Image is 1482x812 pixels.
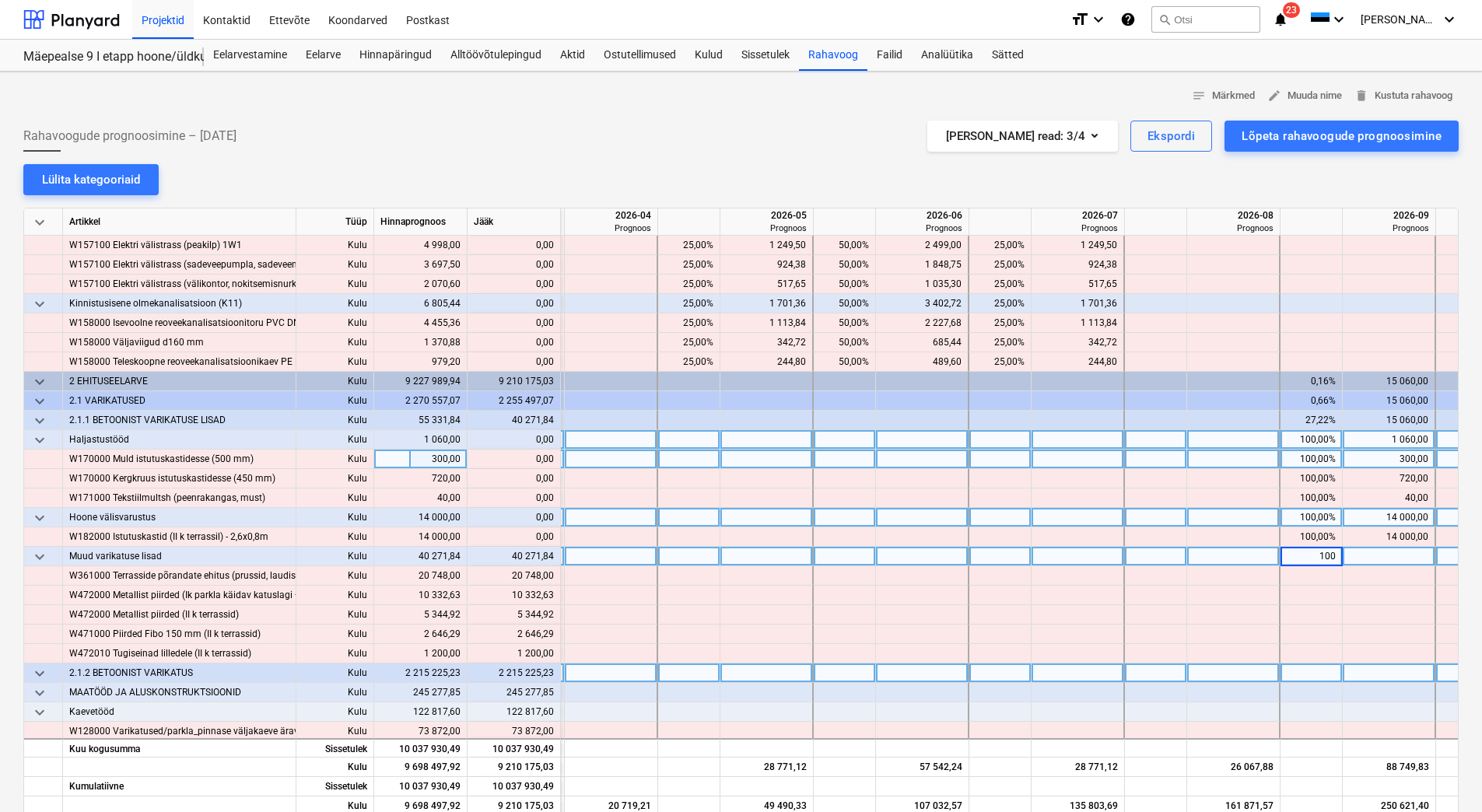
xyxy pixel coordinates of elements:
[374,722,468,741] div: 73 872,00
[296,430,374,450] div: Kulu
[30,703,49,722] span: keyboard_arrow_down
[441,40,551,71] a: Alltöövõtulepingud
[474,644,554,663] div: 1 200,00
[976,333,1025,352] div: 25,00%
[1349,488,1428,508] div: 40,00
[1287,488,1336,508] div: 100,00%
[1349,411,1428,430] div: 15 060,00
[474,625,554,644] div: 2 646,29
[69,255,347,275] span: W157100 Elektri välistrass (sadeveepumpla, sadeveemahuti) 1W1
[468,758,561,777] div: 9 210 175,03
[1147,126,1195,146] div: Ekspordi
[664,352,713,372] div: 25,00%
[69,683,241,702] span: MAATÖÖD JA ALUSKONSTRUKTSIOONID
[882,758,962,777] div: 57 542,24
[374,605,468,625] div: 5 344,92
[69,430,129,450] span: Haljastustööd
[69,702,114,722] span: Kaevetööd
[1038,333,1117,352] div: 342,72
[468,663,561,683] div: 2 215 225,23
[69,372,148,391] span: 2 EHITUSEELARVE
[1089,10,1108,29] i: keyboard_arrow_down
[927,121,1118,152] button: [PERSON_NAME] read:3/4
[296,333,374,352] div: Kulu
[23,127,236,145] span: Rahavoogude prognoosimine – [DATE]
[1267,89,1281,103] span: edit
[1287,527,1336,547] div: 100,00%
[1242,126,1442,146] div: Lõpeta rahavoogude prognoosimine
[1120,10,1136,29] i: Abikeskus
[296,40,350,71] div: Eelarve
[571,208,651,222] div: 2026-04
[374,663,468,683] div: 2 215 225,23
[664,313,713,333] div: 25,00%
[374,352,468,372] div: 979,20
[1283,2,1300,18] span: 23
[296,508,374,527] div: Kulu
[468,294,561,313] div: 0,00
[1224,121,1459,152] button: Lõpeta rahavoogude prognoosimine
[474,566,554,586] div: 20 748,00
[1287,450,1336,469] div: 100,00%
[296,313,374,333] div: Kulu
[1158,13,1171,26] span: search
[983,40,1033,71] div: Sätted
[727,275,806,294] div: 517,65
[468,702,561,722] div: 122 817,60
[468,508,561,527] div: 0,00
[882,222,962,234] div: Prognoos
[468,430,561,450] div: 0,00
[882,352,962,372] div: 489,60
[374,586,468,605] div: 10 332,63
[374,566,468,586] div: 20 748,00
[1193,222,1274,234] div: Prognoos
[296,372,374,391] div: Kulu
[69,313,521,333] span: W158000 Isevoolne reoveekanalisatsioonitoru PVC DN160 SN8, tarnimine ja paigaldus koos hoiatuslin...
[1038,275,1117,294] div: 517,65
[882,255,962,275] div: 1 848,75
[594,40,685,71] a: Ostutellimused
[882,236,962,255] div: 2 499,00
[296,208,374,236] div: Tüüp
[664,255,713,275] div: 25,00%
[30,411,49,430] span: keyboard_arrow_down
[1038,222,1118,234] div: Prognoos
[820,313,869,333] div: 50,00%
[468,547,561,566] div: 40 271,84
[296,586,374,605] div: Kulu
[69,663,193,683] span: 2.1.2 BETOONIST VARIKATUS
[30,548,49,566] span: keyboard_arrow_down
[1070,10,1089,29] i: format_size
[374,333,468,352] div: 1 370,88
[867,40,912,71] a: Failid
[374,625,468,644] div: 2 646,29
[69,352,597,372] span: W158000 Teleskoopne reoveekanalisatsioonikaev PE DN400/315 mm koos umbkaanega (25t), tarnimine ja...
[296,683,374,702] div: Kulu
[468,777,561,796] div: 10 037 930,49
[296,566,374,586] div: Kulu
[1130,121,1212,152] button: Ekspordi
[69,236,242,255] span: W157100 Elektri välistrass (peakilp) 1W1
[296,391,374,411] div: Kulu
[1038,352,1117,372] div: 244,80
[296,275,374,294] div: Kulu
[820,255,869,275] div: 50,00%
[69,644,251,663] span: W472010 Tugiseinad lilledele (II k terrassid)
[1038,313,1117,333] div: 1 113,84
[69,547,162,566] span: Muud varikatuse lisad
[1038,758,1118,777] div: 28 771,12
[374,313,468,333] div: 4 455,36
[474,236,554,255] div: 0,00
[1349,469,1428,488] div: 720,00
[296,702,374,722] div: Kulu
[30,213,49,232] span: keyboard_arrow_down
[976,255,1025,275] div: 25,00%
[468,208,561,236] div: Jääk
[1038,255,1117,275] div: 924,38
[296,527,374,547] div: Kulu
[1349,391,1428,411] div: 15 060,00
[1354,87,1452,105] span: Kustuta rahavoog
[374,255,468,275] div: 3 697,50
[727,313,806,333] div: 1 113,84
[727,208,807,222] div: 2026-05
